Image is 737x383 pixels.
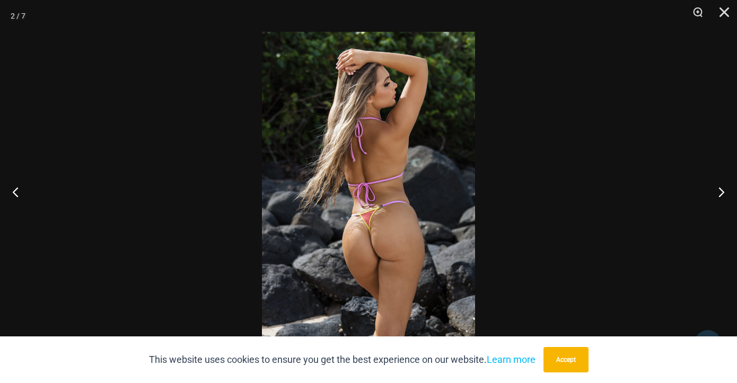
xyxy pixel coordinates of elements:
[149,352,536,368] p: This website uses cookies to ensure you get the best experience on our website.
[543,347,589,372] button: Accept
[697,165,737,218] button: Next
[487,354,536,365] a: Learn more
[11,8,25,24] div: 2 / 7
[262,32,475,351] img: Maya Sunkist Coral 309 Top 469 Bottom 04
